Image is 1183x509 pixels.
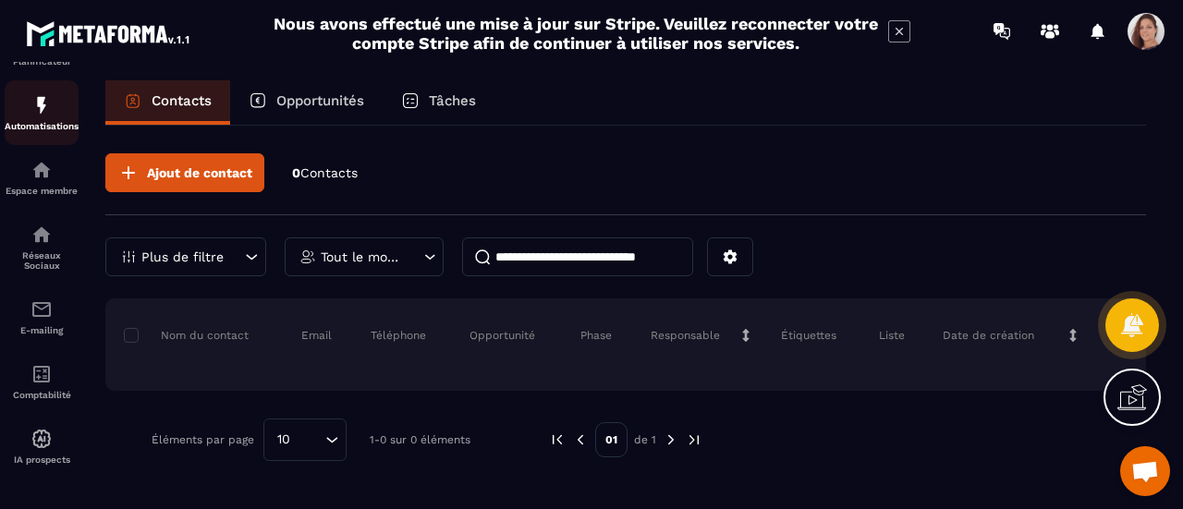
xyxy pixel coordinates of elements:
[230,80,383,125] a: Opportunités
[292,164,358,182] p: 0
[595,422,628,457] p: 01
[30,224,53,246] img: social-network
[105,80,230,125] a: Contacts
[943,328,1034,343] p: Date de création
[30,298,53,321] img: email
[301,328,332,343] p: Email
[470,328,535,343] p: Opportunité
[5,390,79,400] p: Comptabilité
[370,433,470,446] p: 1-0 sur 0 éléments
[5,121,79,131] p: Automatisations
[152,92,212,109] p: Contacts
[152,433,254,446] p: Éléments par page
[276,92,364,109] p: Opportunités
[429,92,476,109] p: Tâches
[5,250,79,271] p: Réseaux Sociaux
[1120,446,1170,496] a: Ouvrir le chat
[30,428,53,450] img: automations
[5,186,79,196] p: Espace membre
[371,328,426,343] p: Téléphone
[549,431,566,448] img: prev
[124,328,249,343] p: Nom du contact
[5,325,79,335] p: E-mailing
[781,328,836,343] p: Étiquettes
[30,94,53,116] img: automations
[663,431,679,448] img: next
[273,14,879,53] h2: Nous avons effectué une mise à jour sur Stripe. Veuillez reconnecter votre compte Stripe afin de ...
[297,430,321,450] input: Search for option
[5,210,79,285] a: social-networksocial-networkRéseaux Sociaux
[30,159,53,181] img: automations
[634,432,656,447] p: de 1
[321,250,403,263] p: Tout le monde
[105,153,264,192] button: Ajout de contact
[271,430,297,450] span: 10
[651,328,720,343] p: Responsable
[5,80,79,145] a: automationsautomationsAutomatisations
[572,431,589,448] img: prev
[147,164,252,182] span: Ajout de contact
[5,285,79,349] a: emailemailE-mailing
[5,145,79,210] a: automationsautomationsEspace membre
[383,80,494,125] a: Tâches
[879,328,905,343] p: Liste
[141,250,224,263] p: Plus de filtre
[300,165,358,180] span: Contacts
[5,454,79,465] p: IA prospects
[263,418,347,461] div: Search for option
[5,56,79,67] p: Planificateur
[26,17,192,50] img: logo
[30,363,53,385] img: accountant
[686,431,702,448] img: next
[580,328,612,343] p: Phase
[5,349,79,414] a: accountantaccountantComptabilité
